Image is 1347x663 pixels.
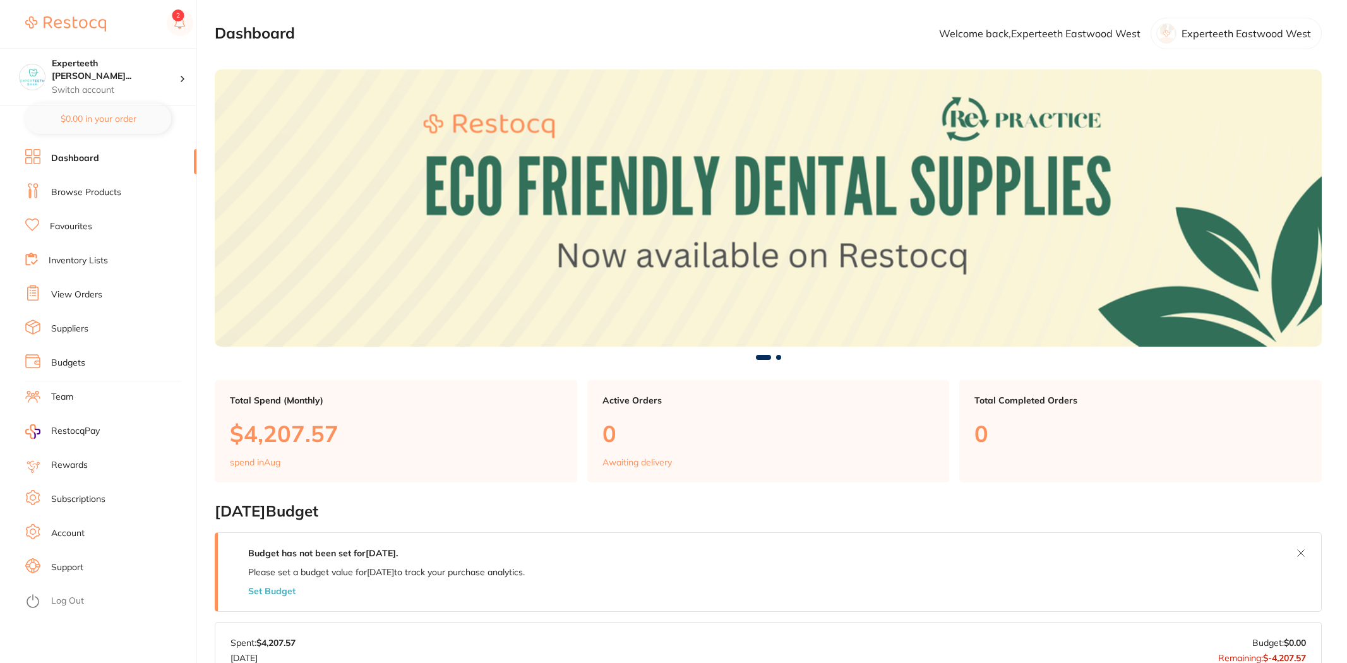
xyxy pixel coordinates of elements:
[25,424,40,439] img: RestocqPay
[230,457,280,467] p: spend in Aug
[602,421,935,446] p: 0
[974,395,1307,405] p: Total Completed Orders
[52,84,179,97] p: Switch account
[25,104,171,134] button: $0.00 in your order
[215,380,577,482] a: Total Spend (Monthly)$4,207.57spend inAug
[51,391,73,403] a: Team
[248,567,525,577] p: Please set a budget value for [DATE] to track your purchase analytics.
[51,289,102,301] a: View Orders
[51,357,85,369] a: Budgets
[602,457,672,467] p: Awaiting delivery
[230,638,296,648] p: Spent:
[230,648,296,663] p: [DATE]
[25,592,193,612] button: Log Out
[1252,638,1306,648] p: Budget:
[52,57,179,82] h4: Experteeth Eastwood West
[51,186,121,199] a: Browse Products
[25,9,106,39] a: Restocq Logo
[25,424,100,439] a: RestocqPay
[1182,28,1311,39] p: Experteeth Eastwood West
[974,421,1307,446] p: 0
[51,323,88,335] a: Suppliers
[51,425,100,438] span: RestocqPay
[939,28,1140,39] p: Welcome back, Experteeth Eastwood West
[51,561,83,574] a: Support
[215,25,295,42] h2: Dashboard
[215,69,1322,346] img: Dashboard
[25,16,106,32] img: Restocq Logo
[587,380,950,482] a: Active Orders0Awaiting delivery
[51,493,105,506] a: Subscriptions
[1218,648,1306,663] p: Remaining:
[248,586,296,596] button: Set Budget
[602,395,935,405] p: Active Orders
[49,254,108,267] a: Inventory Lists
[230,421,562,446] p: $4,207.57
[51,152,99,165] a: Dashboard
[959,380,1322,482] a: Total Completed Orders0
[230,395,562,405] p: Total Spend (Monthly)
[248,547,398,559] strong: Budget has not been set for [DATE] .
[51,527,85,540] a: Account
[256,637,296,648] strong: $4,207.57
[1284,637,1306,648] strong: $0.00
[20,64,45,90] img: Experteeth Eastwood West
[51,459,88,472] a: Rewards
[51,595,84,607] a: Log Out
[50,220,92,233] a: Favourites
[215,503,1322,520] h2: [DATE] Budget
